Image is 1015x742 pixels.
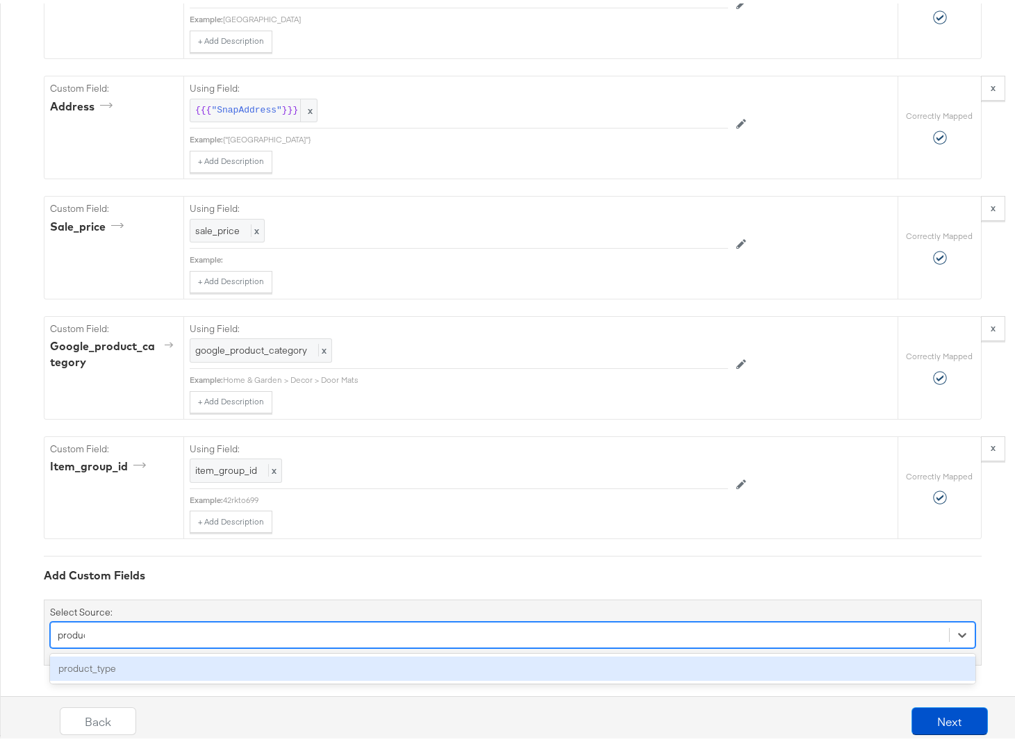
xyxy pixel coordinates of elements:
[190,27,272,49] button: + Add Description
[300,96,317,119] span: x
[50,335,178,367] div: google_product_category
[981,313,1005,338] button: x
[50,95,117,111] div: address
[190,439,728,452] label: Using Field:
[190,371,223,382] div: Example:
[50,653,975,677] div: product_type
[190,319,728,332] label: Using Field:
[190,79,728,92] label: Using Field:
[991,438,996,450] strong: x
[981,72,1005,97] button: x
[223,131,728,142] div: {"[GEOGRAPHIC_DATA]"}
[190,267,272,290] button: + Add Description
[223,371,728,382] div: Home & Garden > Decor > Door Mats
[991,198,996,211] strong: x
[50,199,178,212] label: Custom Field:
[190,491,223,502] div: Example:
[282,101,298,114] span: }}}
[195,340,307,353] span: google_product_category
[50,215,129,231] div: sale_price
[190,251,223,262] div: Example:
[907,227,973,238] label: Correctly Mapped
[223,10,728,22] div: [GEOGRAPHIC_DATA]
[190,388,272,410] button: + Add Description
[60,704,136,732] button: Back
[268,461,277,473] span: x
[50,602,113,616] label: Select Source:
[195,461,257,473] span: item_group_id
[911,704,988,732] button: Next
[190,507,272,529] button: + Add Description
[318,340,327,353] span: x
[195,221,240,233] span: sale_price
[44,564,982,580] div: Add Custom Fields
[50,79,178,92] label: Custom Field:
[190,147,272,170] button: + Add Description
[907,468,973,479] label: Correctly Mapped
[50,455,151,471] div: item_group_id
[907,347,973,358] label: Correctly Mapped
[190,131,223,142] div: Example:
[981,433,1005,458] button: x
[907,107,973,118] label: Correctly Mapped
[981,192,1005,217] button: x
[991,318,996,331] strong: x
[211,101,281,114] span: "SnapAddress"
[190,199,728,212] label: Using Field:
[251,221,259,233] span: x
[50,439,178,452] label: Custom Field:
[50,319,178,332] label: Custom Field:
[190,10,223,22] div: Example:
[991,78,996,90] strong: x
[195,101,211,114] span: {{{
[223,491,728,502] div: 42rkto699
